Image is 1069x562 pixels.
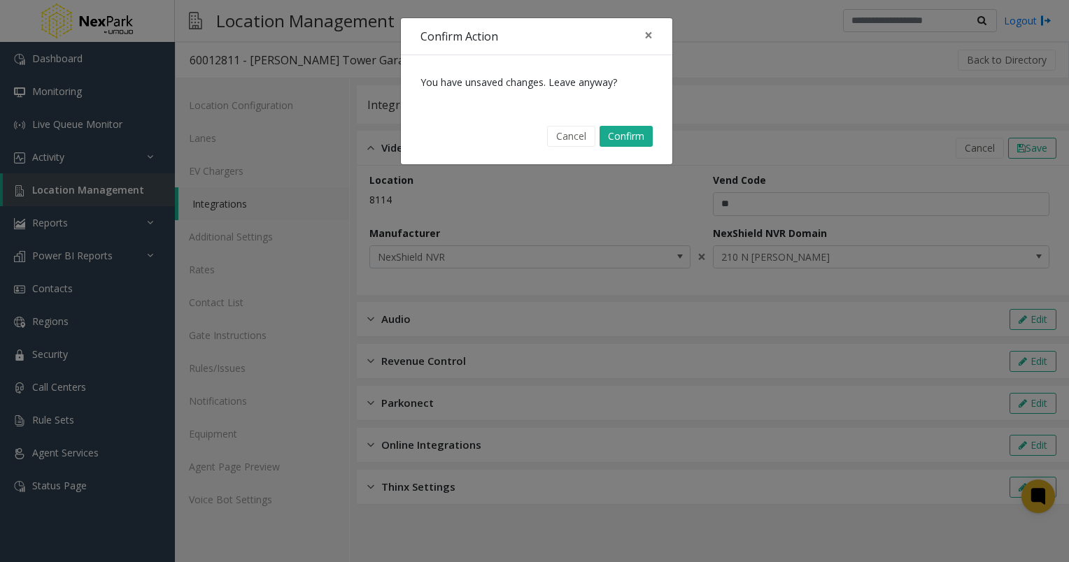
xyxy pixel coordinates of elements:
[644,25,653,45] span: ×
[635,18,663,52] button: Close
[401,55,672,109] div: You have unsaved changes. Leave anyway?
[547,126,595,147] button: Cancel
[600,126,653,147] button: Confirm
[420,28,498,45] h4: Confirm Action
